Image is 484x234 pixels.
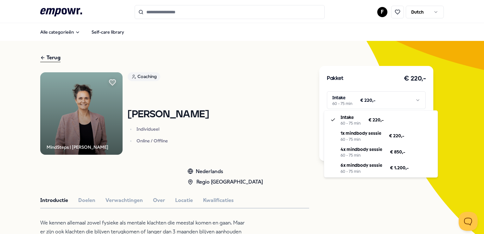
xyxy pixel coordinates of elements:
[341,137,381,142] div: 60 - 75 min
[341,146,382,153] p: 4x mindbody sessie
[341,169,382,174] div: 60 - 75 min
[389,132,404,139] span: € 220,-
[368,116,384,123] span: € 220,-
[341,153,382,158] div: 60 - 75 min
[390,148,405,155] span: € 850,-
[341,121,361,126] div: 60 - 75 min
[341,130,381,137] p: 1x mindbody sessie
[341,114,361,121] p: Intake
[341,162,382,169] p: 6x mindbody sessie
[390,164,409,171] span: € 1.200,-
